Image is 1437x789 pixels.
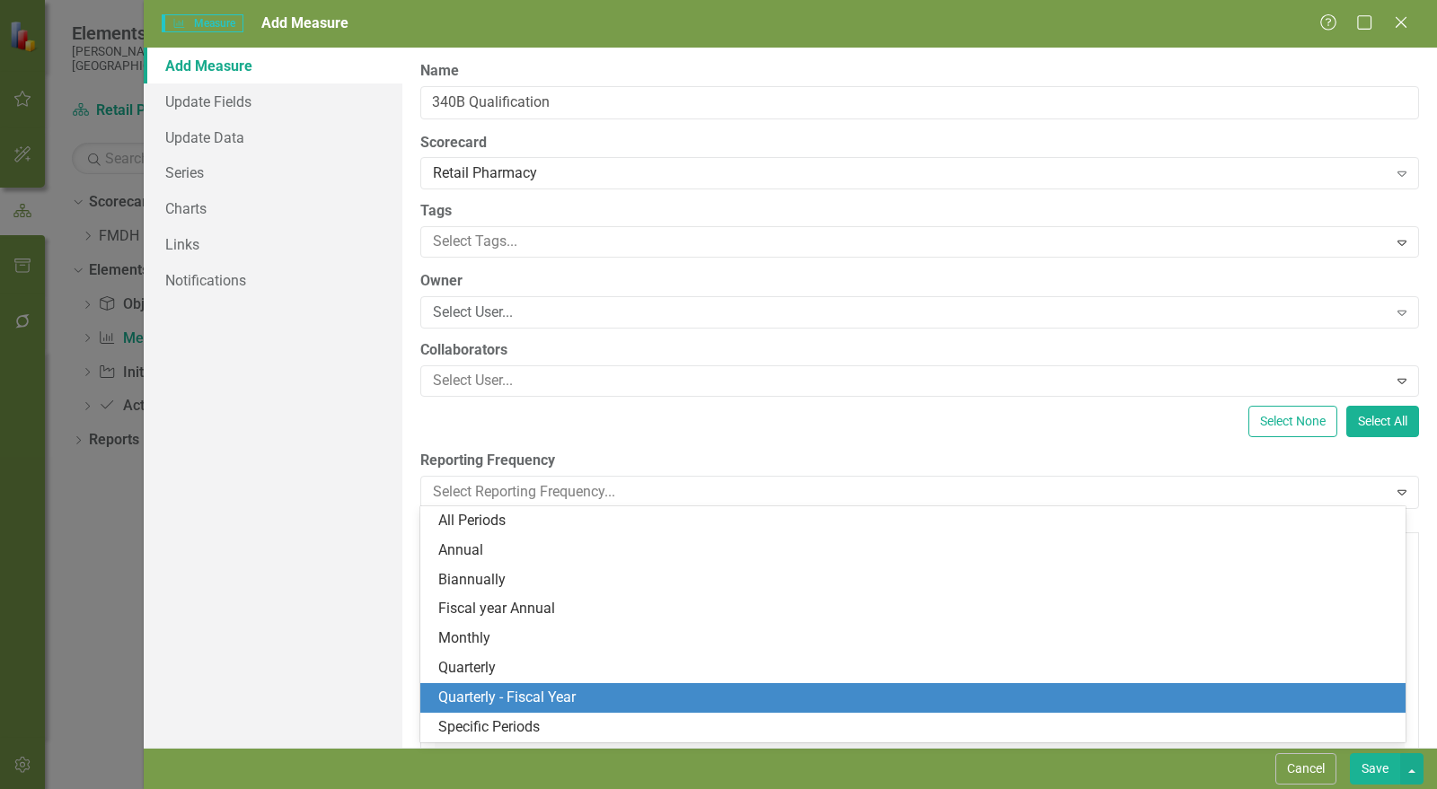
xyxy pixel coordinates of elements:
[144,190,402,226] a: Charts
[420,340,1419,361] label: Collaborators
[420,86,1419,119] input: Measure Name
[1275,753,1336,785] button: Cancel
[438,688,1395,708] div: Quarterly - Fiscal Year
[420,451,1419,471] label: Reporting Frequency
[1350,753,1400,785] button: Save
[420,133,1419,153] label: Scorecard
[420,61,1419,82] label: Name
[420,201,1419,222] label: Tags
[144,83,402,119] a: Update Fields
[144,262,402,298] a: Notifications
[438,511,1395,531] div: All Periods
[438,540,1395,561] div: Annual
[433,302,1388,323] div: Select User...
[1346,406,1419,437] button: Select All
[420,271,1419,292] label: Owner
[438,628,1395,649] div: Monthly
[438,570,1395,591] div: Biannually
[438,658,1395,679] div: Quarterly
[438,717,1395,738] div: Specific Periods
[162,14,243,32] span: Measure
[438,599,1395,619] div: Fiscal year Annual
[144,154,402,190] a: Series
[144,119,402,155] a: Update Data
[144,48,402,83] a: Add Measure
[1248,406,1337,437] button: Select None
[433,163,1388,184] div: Retail Pharmacy
[144,226,402,262] a: Links
[261,14,348,31] span: Add Measure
